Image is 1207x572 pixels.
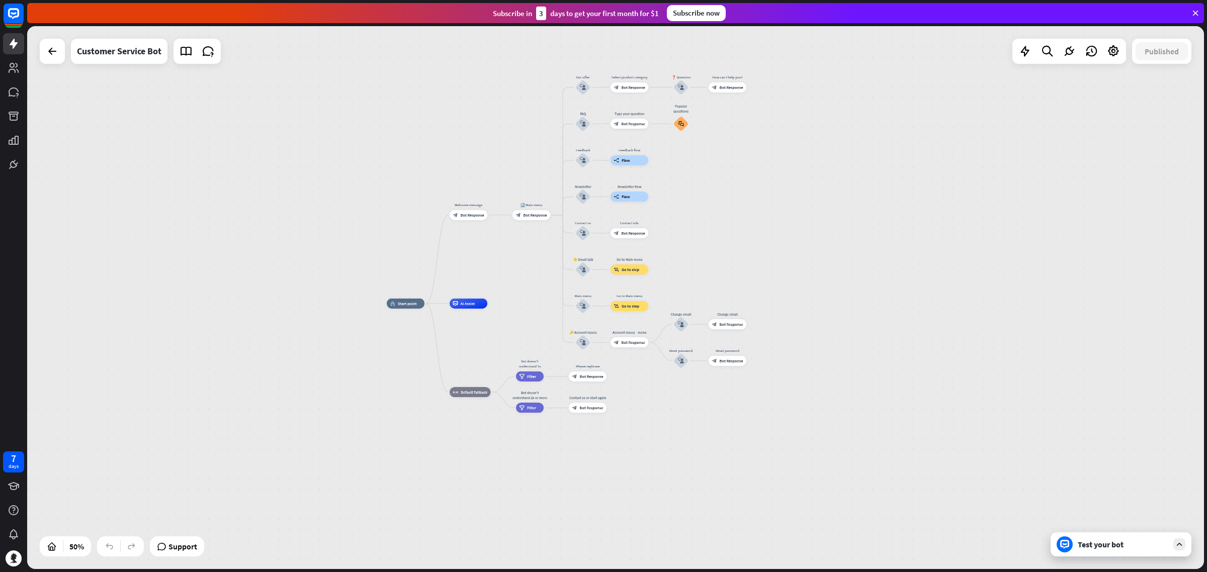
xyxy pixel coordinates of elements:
span: Go to step [622,304,639,309]
i: builder_tree [614,194,620,199]
i: home_2 [390,301,396,306]
span: Flow [622,194,630,199]
div: Test your bot [1078,539,1168,549]
div: Bot doesn't understand 2x or more [512,390,548,400]
div: Our offer [568,75,598,80]
span: Bot Response [720,358,743,363]
div: 👋 Small talk [568,257,598,262]
div: 50% [66,538,87,554]
i: block_user_input [580,266,586,272]
div: 🔙 Main menu [509,203,554,208]
div: days [9,463,19,470]
div: Reset password [705,348,750,353]
div: Change email [666,312,696,317]
span: Filter [527,374,536,379]
i: block_bot_response [614,340,619,345]
div: Contact us or start again [565,395,611,400]
div: FAQ [568,111,598,116]
i: block_faq [678,121,684,127]
span: Bot Response [461,213,484,218]
div: 🔑 Account issues [568,330,598,335]
div: Subscribe now [667,5,726,21]
button: Open LiveChat chat widget [8,4,38,34]
span: Bot Response [580,405,603,410]
div: Reset password [666,348,696,353]
i: block_user_input [580,194,586,200]
i: block_user_input [678,321,684,327]
span: Bot Response [720,322,743,327]
div: Popular questions [670,104,693,114]
span: Bot Response [524,213,547,218]
span: Bot Response [622,340,645,345]
div: Subscribe in days to get your first month for $1 [493,7,659,20]
span: Flow [622,158,630,163]
span: Bot Response [622,85,645,90]
i: block_bot_response [712,322,717,327]
div: 7 [11,454,16,463]
div: Go to Main menu [607,294,652,299]
div: Go to Main menu [607,257,652,262]
div: Bot doesn't understand 1x [512,359,548,369]
span: Start point [398,301,417,306]
span: Bot Response [720,85,743,90]
i: block_user_input [678,84,684,90]
div: Account issues - menu [607,330,652,335]
div: Feedback flow [607,148,652,153]
span: AI Assist [461,301,475,306]
span: Bot Response [580,374,603,379]
i: block_goto [614,304,620,309]
i: block_user_input [580,339,586,345]
i: block_bot_response [572,374,577,379]
span: Go to step [622,267,639,272]
i: block_user_input [580,230,586,236]
span: Filter [527,405,536,410]
i: block_user_input [580,303,586,309]
i: block_bot_response [572,405,577,410]
div: Newsletter flow [607,184,652,189]
i: block_bot_response [516,213,521,218]
i: block_fallback [453,390,459,395]
div: ❓ Question [666,75,696,80]
div: 3 [536,7,546,20]
div: Welcome message [446,203,491,208]
i: builder_tree [614,158,620,163]
div: Main menu [568,294,598,299]
div: Type your question [607,111,652,116]
i: block_bot_response [614,231,619,236]
button: Published [1136,42,1188,60]
i: block_user_input [580,84,586,90]
div: Newsletter [568,184,598,189]
i: block_goto [614,267,620,272]
i: block_user_input [580,157,586,163]
i: filter [520,405,525,410]
span: Bot Response [622,121,645,126]
a: 7 days [3,451,24,472]
div: Select product category [607,75,652,80]
i: block_bot_response [712,358,717,363]
i: filter [520,374,525,379]
div: Please rephrase [565,364,611,369]
div: How can I help you? [705,75,750,80]
div: Contact us [568,221,598,226]
div: Feedback [568,148,598,153]
span: Default fallback [461,390,487,395]
span: Support [168,538,197,554]
div: Change email [705,312,750,317]
div: Contact info [607,221,652,226]
i: block_bot_response [712,85,717,90]
i: block_bot_response [614,121,619,126]
i: block_user_input [580,121,586,127]
div: Customer Service Bot [77,39,161,64]
i: block_bot_response [453,213,458,218]
i: block_user_input [678,358,684,364]
span: Bot Response [622,231,645,236]
i: block_bot_response [614,85,619,90]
